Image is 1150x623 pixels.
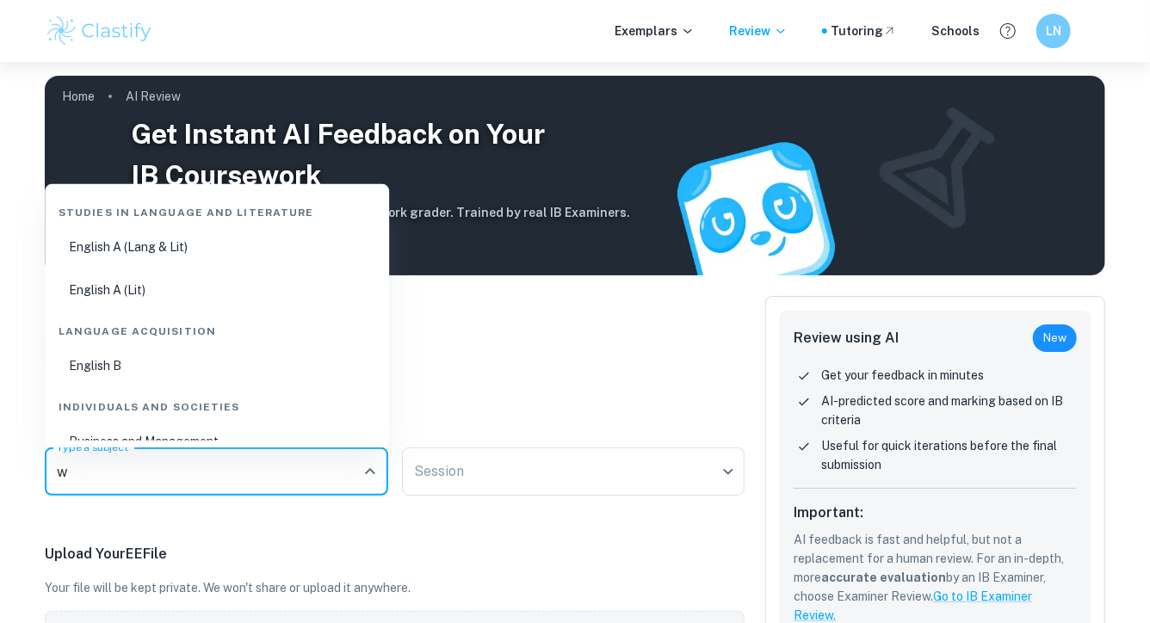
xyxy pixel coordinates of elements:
[794,503,1077,523] h6: Important:
[45,76,1105,275] img: AI Review Cover
[993,16,1023,46] button: Help and Feedback
[126,87,181,106] p: AI Review
[1036,14,1071,48] button: LN
[931,22,980,40] a: Schools
[52,310,382,346] div: Language Acquisition
[1033,330,1077,347] span: New
[52,191,382,227] div: Studies in Language and Literature
[794,328,899,349] h6: Review using AI
[821,571,946,584] b: accurate evaluation
[52,227,382,267] li: English A (Lang & Lit)
[729,22,788,40] p: Review
[821,436,1077,474] p: Useful for quick iterations before the final submission
[45,578,745,597] p: Your file will be kept private. We won't share or upload it anywhere.
[821,366,984,385] p: Get your feedback in minutes
[45,544,745,564] p: Upload Your EE File
[52,386,382,422] div: Individuals and Societies
[52,346,382,386] li: English B
[358,460,382,484] button: Close
[1044,22,1064,40] h6: LN
[52,270,382,310] li: English A (Lit)
[821,392,1077,429] p: AI-predicted score and marking based on IB criteria
[131,114,630,196] h3: Get Instant AI Feedback on Your IB Coursework
[45,14,154,48] img: Clastify logo
[62,84,95,108] a: Home
[615,22,695,40] p: Exemplars
[45,413,745,434] p: Select Your EE Details
[831,22,897,40] a: Tutoring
